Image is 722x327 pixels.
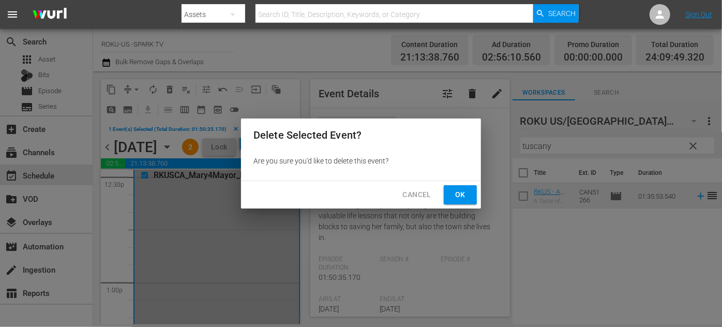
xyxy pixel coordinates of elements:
span: menu [6,8,19,21]
button: Cancel [395,185,440,204]
a: Sign Out [685,10,712,19]
h2: Delete Selected Event? [253,127,469,143]
img: ans4CAIJ8jUAAAAAAAAAAAAAAAAAAAAAAAAgQb4GAAAAAAAAAAAAAAAAAAAAAAAAJMjXAAAAAAAAAAAAAAAAAAAAAAAAgAT5G... [25,3,74,27]
span: Search [548,4,576,23]
button: Ok [444,185,477,204]
span: Ok [452,188,469,201]
div: Are you sure you'd like to delete this event? [241,152,481,170]
span: Cancel [403,188,431,201]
